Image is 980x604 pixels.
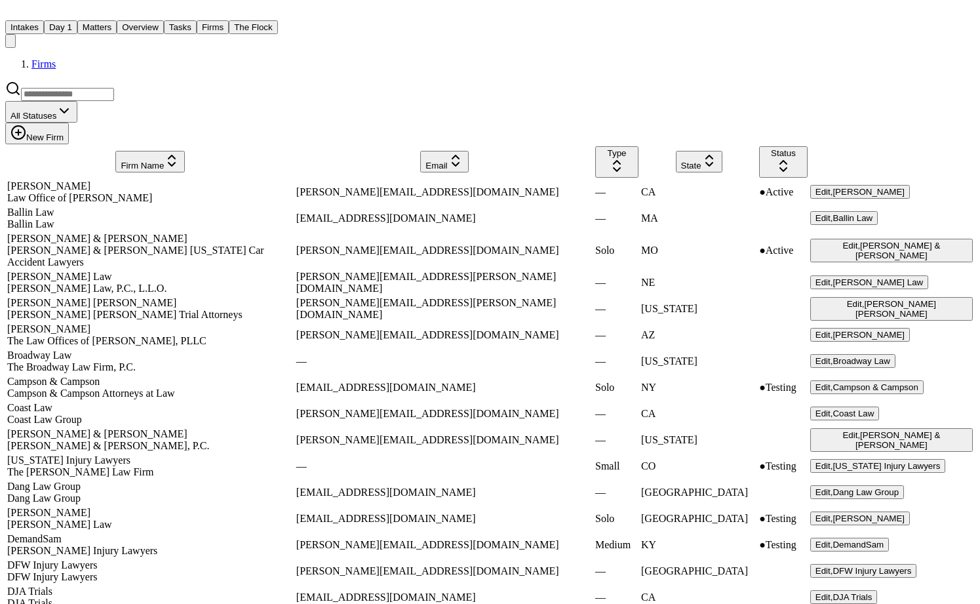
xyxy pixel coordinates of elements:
[676,151,722,172] button: State
[810,275,928,289] button: Edit,[PERSON_NAME] Law
[855,241,940,260] span: , [PERSON_NAME] & [PERSON_NAME]
[296,245,593,256] div: [PERSON_NAME][EMAIL_ADDRESS][DOMAIN_NAME]
[810,407,880,420] button: Edit,Coast Law
[7,559,294,571] div: DFW Injury Lawyers
[855,299,936,319] span: , [PERSON_NAME] [PERSON_NAME]
[296,329,593,341] div: [PERSON_NAME][EMAIL_ADDRESS][DOMAIN_NAME]
[296,513,593,525] div: [EMAIL_ADDRESS][DOMAIN_NAME]
[759,186,766,197] span: ●
[296,212,593,224] div: [EMAIL_ADDRESS][DOMAIN_NAME]
[7,180,294,192] div: [PERSON_NAME]
[7,350,294,361] div: Broadway Law
[296,382,593,393] div: [EMAIL_ADDRESS][DOMAIN_NAME]
[595,186,638,198] div: —
[595,355,638,367] div: —
[121,161,164,171] span: Firm Name
[771,148,796,158] span: Status
[831,592,872,602] span: , DJA Trials
[595,539,638,551] div: Medium
[810,485,904,499] button: Edit,Dang Law Group
[810,239,973,262] button: Edit,[PERSON_NAME] & [PERSON_NAME]
[31,58,56,70] a: Firms
[7,218,294,230] div: Ballin Law
[5,123,69,144] button: New Firm
[595,513,638,525] div: Solo
[810,564,917,578] button: Edit,DFW Injury Lawyers
[5,20,44,34] button: Intakes
[420,151,468,172] button: Email
[641,487,756,498] div: [GEOGRAPHIC_DATA]
[296,271,593,294] div: [PERSON_NAME][EMAIL_ADDRESS][PERSON_NAME][DOMAIN_NAME]
[7,571,294,583] div: DFW Injury Lawyers
[7,440,294,452] div: [PERSON_NAME] & [PERSON_NAME], P.C.
[641,355,756,367] div: [US_STATE]
[7,545,294,557] div: [PERSON_NAME] Injury Lawyers
[831,540,884,550] span: , DemandSam
[641,434,756,446] div: [US_STATE]
[831,330,905,340] span: , [PERSON_NAME]
[296,460,593,472] div: —
[810,459,946,473] button: Edit,[US_STATE] Injury Lawyers
[831,187,905,197] span: , [PERSON_NAME]
[7,297,294,309] div: [PERSON_NAME] [PERSON_NAME]
[595,146,638,178] button: Type
[5,5,21,18] img: Finch Logo
[641,382,756,393] div: NY
[7,454,294,466] div: [US_STATE] Injury Lawyers
[7,519,294,531] div: [PERSON_NAME] Law
[595,565,638,577] div: —
[5,9,21,20] a: Home
[595,460,638,472] div: Small
[759,245,793,256] span: Active
[759,382,796,393] span: Testing
[44,20,77,34] button: Day 1
[810,512,910,525] button: Edit,[PERSON_NAME]
[641,592,756,603] div: CA
[831,487,899,497] span: , Dang Law Group
[164,20,197,34] button: Tasks
[7,466,294,478] div: The [PERSON_NAME] Law Firm
[641,408,756,420] div: CA
[810,328,910,342] button: Edit,[PERSON_NAME]
[7,493,294,504] div: Dang Law Group
[759,245,766,256] span: ●
[831,277,923,287] span: , [PERSON_NAME] Law
[117,20,164,34] button: Overview
[641,212,756,224] div: MA
[164,21,197,32] a: Tasks
[7,207,294,218] div: Ballin Law
[296,539,593,551] div: [PERSON_NAME][EMAIL_ADDRESS][DOMAIN_NAME]
[44,21,77,32] a: Day 1
[5,21,44,32] a: Intakes
[831,461,941,471] span: , [US_STATE] Injury Lawyers
[7,507,294,519] div: [PERSON_NAME]
[229,21,278,32] a: The Flock
[831,566,912,576] span: , DFW Injury Lawyers
[7,402,294,414] div: Coast Law
[641,277,756,289] div: NE
[77,21,117,32] a: Matters
[296,434,593,446] div: [PERSON_NAME][EMAIL_ADDRESS][DOMAIN_NAME]
[595,303,638,315] div: —
[425,161,447,171] span: Email
[595,408,638,420] div: —
[641,539,756,551] div: KY
[759,382,766,393] span: ●
[759,539,796,550] span: Testing
[831,213,872,223] span: , Ballin Law
[7,309,294,321] div: [PERSON_NAME] [PERSON_NAME] Trial Attorneys
[595,245,638,256] div: Solo
[595,592,638,603] div: —
[296,408,593,420] div: [PERSON_NAME][EMAIL_ADDRESS][DOMAIN_NAME]
[7,586,294,597] div: DJA Trials
[7,428,294,440] div: [PERSON_NAME] & [PERSON_NAME]
[296,186,593,198] div: [PERSON_NAME][EMAIL_ADDRESS][DOMAIN_NAME]
[831,382,918,392] span: , Campson & Campson
[7,481,294,493] div: Dang Law Group
[296,487,593,498] div: [EMAIL_ADDRESS][DOMAIN_NAME]
[7,192,294,204] div: Law Office of [PERSON_NAME]
[595,382,638,393] div: Solo
[855,430,940,450] span: , [PERSON_NAME] & [PERSON_NAME]
[7,388,294,399] div: Campson & Campson Attorneys at Law
[7,335,294,347] div: The Law Offices of [PERSON_NAME], PLLC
